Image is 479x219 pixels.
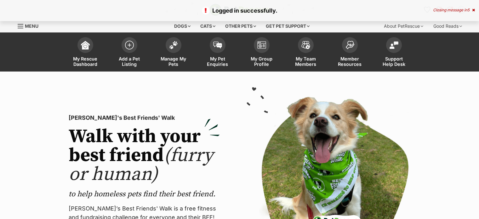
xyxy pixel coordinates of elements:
[213,42,222,49] img: pet-enquiries-icon-7e3ad2cf08bfb03b45e93fb7055b45f3efa6380592205ae92323e6603595dc1f.svg
[221,20,260,32] div: Other pets
[203,56,232,67] span: My Pet Enquiries
[69,189,220,199] p: to help homeless pets find their best friend.
[390,41,398,49] img: help-desk-icon-fdf02630f3aa405de69fd3d07c3f3aa587a6932b1a1747fa1d2bba05be0121f9.svg
[379,20,428,32] div: About PetRescue
[248,56,276,67] span: My Group Profile
[170,20,195,32] div: Dogs
[372,34,416,72] a: Support Help Desk
[81,41,90,49] img: dashboard-icon-eb2f2d2d3e046f16d808141f083e7271f6b2e854fb5c12c21221c1fb7104beca.svg
[328,34,372,72] a: Member Resources
[151,34,196,72] a: Manage My Pets
[159,56,188,67] span: Manage My Pets
[63,34,107,72] a: My Rescue Dashboard
[301,41,310,49] img: team-members-icon-5396bd8760b3fe7c0b43da4ab00e1e3bb1a5d9ba89233759b79545d2d3fc5d0d.svg
[429,20,466,32] div: Good Reads
[196,34,240,72] a: My Pet Enquiries
[345,41,354,49] img: member-resources-icon-8e73f808a243e03378d46382f2149f9095a855e16c252ad45f914b54edf8863c.svg
[284,34,328,72] a: My Team Members
[69,113,220,122] p: [PERSON_NAME]'s Best Friends' Walk
[69,127,220,184] h2: Walk with your best friend
[292,56,320,67] span: My Team Members
[240,34,284,72] a: My Group Profile
[18,20,43,31] a: Menu
[125,41,134,49] img: add-pet-listing-icon-0afa8454b4691262ce3f59096e99ab1cd57d4a30225e0717b998d2c9b9846f56.svg
[69,144,213,186] span: (furry or human)
[115,56,144,67] span: Add a Pet Listing
[257,41,266,49] img: group-profile-icon-3fa3cf56718a62981997c0bc7e787c4b2cf8bcc04b72c1350f741eb67cf2f40e.svg
[196,20,220,32] div: Cats
[25,23,38,29] span: Menu
[107,34,151,72] a: Add a Pet Listing
[169,41,178,49] img: manage-my-pets-icon-02211641906a0b7f246fdf0571729dbe1e7629f14944591b6c1af311fb30b64b.svg
[71,56,100,67] span: My Rescue Dashboard
[336,56,364,67] span: Member Resources
[261,20,314,32] div: Get pet support
[380,56,408,67] span: Support Help Desk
